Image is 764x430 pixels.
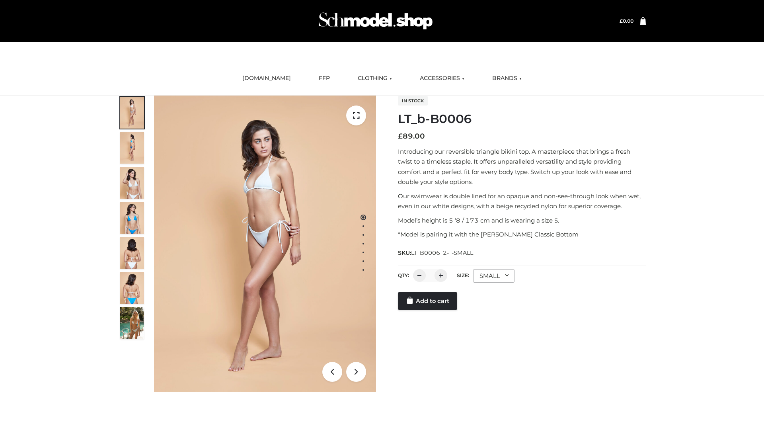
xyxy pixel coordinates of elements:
img: ArielClassicBikiniTop_CloudNine_AzureSky_OW114ECO_1 [154,96,376,392]
img: ArielClassicBikiniTop_CloudNine_AzureSky_OW114ECO_7-scaled.jpg [120,237,144,269]
label: Size: [457,272,469,278]
a: FFP [313,70,336,87]
img: ArielClassicBikiniTop_CloudNine_AzureSky_OW114ECO_2-scaled.jpg [120,132,144,164]
img: ArielClassicBikiniTop_CloudNine_AzureSky_OW114ECO_4-scaled.jpg [120,202,144,234]
span: £ [620,18,623,24]
span: In stock [398,96,428,106]
span: LT_B0006_2-_-SMALL [411,249,473,256]
img: ArielClassicBikiniTop_CloudNine_AzureSky_OW114ECO_8-scaled.jpg [120,272,144,304]
img: Arieltop_CloudNine_AzureSky2.jpg [120,307,144,339]
bdi: 89.00 [398,132,425,141]
span: SKU: [398,248,474,258]
div: SMALL [473,269,515,283]
img: ArielClassicBikiniTop_CloudNine_AzureSky_OW114ECO_1-scaled.jpg [120,97,144,129]
a: BRANDS [486,70,528,87]
img: ArielClassicBikiniTop_CloudNine_AzureSky_OW114ECO_3-scaled.jpg [120,167,144,199]
span: £ [398,132,403,141]
p: Our swimwear is double lined for an opaque and non-see-through look when wet, even in our white d... [398,191,646,211]
img: Schmodel Admin 964 [316,5,435,37]
p: Introducing our reversible triangle bikini top. A masterpiece that brings a fresh twist to a time... [398,147,646,187]
a: CLOTHING [352,70,398,87]
a: [DOMAIN_NAME] [236,70,297,87]
p: Model’s height is 5 ‘8 / 173 cm and is wearing a size S. [398,215,646,226]
label: QTY: [398,272,409,278]
h1: LT_b-B0006 [398,112,646,126]
bdi: 0.00 [620,18,633,24]
a: £0.00 [620,18,633,24]
a: ACCESSORIES [414,70,470,87]
a: Add to cart [398,292,457,310]
p: *Model is pairing it with the [PERSON_NAME] Classic Bottom [398,229,646,240]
